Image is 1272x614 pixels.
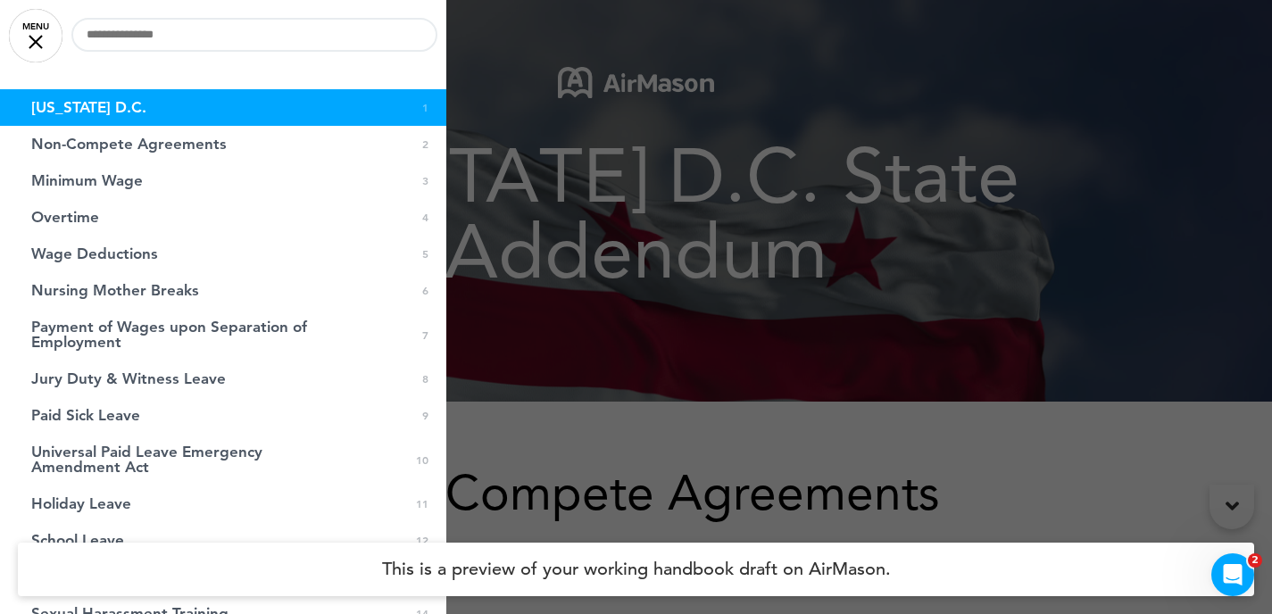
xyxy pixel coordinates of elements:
span: 2 [1248,553,1262,568]
span: 2 [422,137,428,152]
span: Overtime [31,210,99,225]
span: Universal Paid Leave Emergency Amendment Act [31,444,326,475]
span: 8 [422,371,428,386]
span: Non-Compete Agreements [31,137,227,152]
span: 6 [422,283,428,298]
span: 3 [422,173,428,188]
span: 5 [422,246,428,261]
span: Payment of Wages upon Separation of Employment [31,319,326,350]
span: 11 [416,496,428,511]
span: 10 [416,452,428,468]
span: 4 [422,210,428,225]
span: Minimum Wage [31,173,143,188]
span: 12 [416,533,428,548]
span: Washington D.C. [31,100,146,115]
iframe: Intercom live chat [1211,553,1254,596]
span: Paid Sick Leave [31,408,140,423]
span: Nursing Mother Breaks [31,283,199,298]
span: 9 [422,408,428,423]
span: Wage Deductions [31,246,158,261]
a: MENU [9,9,62,62]
h4: This is a preview of your working handbook draft on AirMason. [18,543,1254,596]
span: Holiday Leave [31,496,131,511]
span: School Leave [31,533,124,548]
span: Jury Duty & Witness Leave [31,371,226,386]
span: 7 [422,328,428,343]
span: 1 [422,100,428,115]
